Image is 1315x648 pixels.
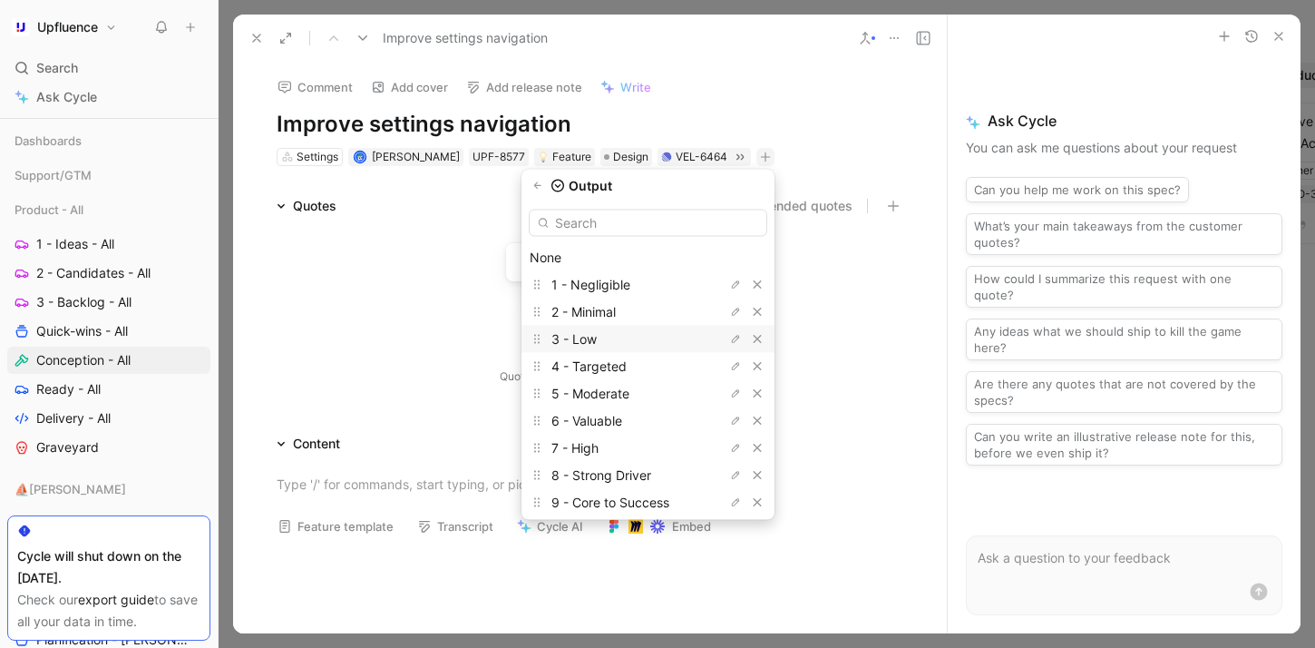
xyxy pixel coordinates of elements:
[530,247,766,269] div: None
[521,489,774,516] div: 9 - Core to Success
[521,407,774,435] div: 6 - Valuable
[551,277,630,292] span: 1 - Negligible
[521,380,774,407] div: 5 - Moderate
[551,495,669,510] span: 9 - Core to Success
[551,331,597,347] span: 3 - Low
[521,326,774,353] div: 3 - Low
[521,435,774,462] div: 7 - High
[551,413,622,428] span: 6 - Valuable
[551,358,627,374] span: 4 - Targeted
[521,271,774,299] div: 1 - Negligible
[551,440,599,456] span: 7 - High
[521,462,774,489] div: 8 - Strong Driver
[521,177,774,195] div: Output
[551,386,629,401] span: 5 - Moderate
[521,299,774,326] div: 2 - Minimal
[521,353,774,380] div: 4 - Targeted
[529,210,767,237] input: Search
[551,467,651,483] span: 8 - Strong Driver
[551,304,616,319] span: 2 - Minimal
